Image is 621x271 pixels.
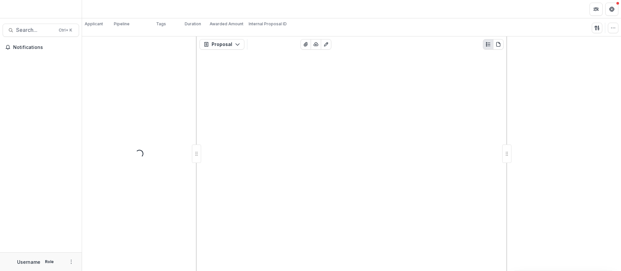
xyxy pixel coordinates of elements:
[57,27,73,34] div: Ctrl + K
[199,39,244,50] button: Proposal
[590,3,603,16] button: Partners
[483,39,493,50] button: Plaintext view
[13,45,76,50] span: Notifications
[17,259,40,265] p: Username
[249,21,287,27] p: Internal Proposal ID
[605,3,618,16] button: Get Help
[210,21,243,27] p: Awarded Amount
[43,259,56,265] p: Role
[185,21,201,27] p: Duration
[3,42,79,53] button: Notifications
[321,39,331,50] button: Edit as form
[85,21,103,27] p: Applicant
[3,24,79,37] button: Search...
[300,39,311,50] button: View Attached Files
[493,39,504,50] button: PDF view
[156,21,166,27] p: Tags
[67,258,75,266] button: More
[114,21,130,27] p: Pipeline
[16,27,55,33] span: Search...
